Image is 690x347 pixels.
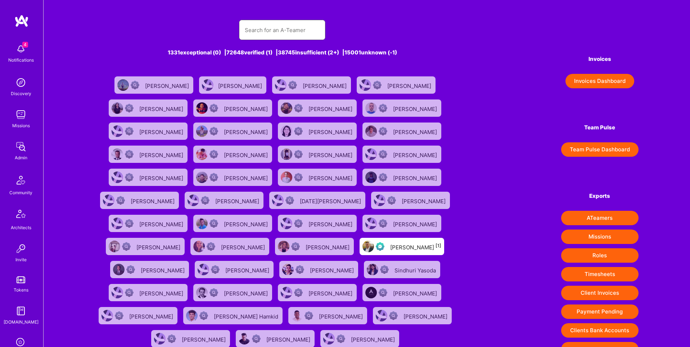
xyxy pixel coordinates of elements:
img: Not Scrubbed [201,196,209,205]
div: 1331 exceptional (0) | 72648 verified (1) | 38745 insufficient (2+) | 15001 unknown (-1) [95,49,469,56]
div: [PERSON_NAME] [393,103,438,113]
div: [PERSON_NAME] [393,126,438,136]
img: Not Scrubbed [380,265,389,274]
img: User Avatar [103,195,114,206]
img: User Avatar [365,125,377,137]
a: User AvatarNot Scrubbed[PERSON_NAME] [275,212,360,235]
div: Notifications [8,56,34,64]
div: [DOMAIN_NAME] [4,318,39,326]
img: Not Scrubbed [199,311,208,320]
div: Community [9,189,32,196]
img: User Avatar [196,148,208,160]
div: Tokens [14,286,28,294]
img: Not Scrubbed [389,311,398,320]
img: Not Scrubbed [131,81,139,89]
img: User Avatar [281,125,292,137]
div: [PERSON_NAME] Hamkid [214,311,280,320]
a: User AvatarNot Scrubbed[PERSON_NAME] [190,166,275,189]
img: User Avatar [323,333,335,344]
div: [PERSON_NAME] [139,126,185,136]
a: User AvatarNot Scrubbed[PERSON_NAME] [190,281,275,304]
a: User AvatarNot Scrubbed[PERSON_NAME] [275,143,360,166]
div: [PERSON_NAME] [310,265,355,274]
a: User AvatarNot Scrubbed[PERSON_NAME] [272,235,357,258]
div: Sindhuri Yasoda [394,265,437,274]
img: User Avatar [360,79,371,91]
div: [PERSON_NAME] [266,334,312,343]
a: User AvatarNot Scrubbed[PERSON_NAME] [275,281,360,304]
a: User AvatarNot ScrubbedSindhuri Yasoda [361,258,443,281]
img: guide book [14,304,28,318]
img: Not Scrubbed [296,265,304,274]
a: User AvatarNot Scrubbed[PERSON_NAME] [370,304,455,327]
div: [PERSON_NAME] [393,150,438,159]
button: Payment Pending [561,304,639,319]
img: User Avatar [109,241,120,252]
img: Not Scrubbed [379,104,387,112]
a: User AvatarNot Scrubbed[PERSON_NAME] [96,304,180,327]
h4: Exports [561,193,639,199]
a: User AvatarNot Scrubbed[PERSON_NAME] [182,189,266,212]
a: User AvatarNot Scrubbed[PERSON_NAME] [190,120,275,143]
img: Not Scrubbed [294,150,303,159]
a: User AvatarNot Scrubbed[PERSON_NAME] [106,143,190,166]
img: Not Scrubbed [125,150,134,159]
span: 4 [22,42,28,48]
button: ATeamers [561,211,639,225]
a: User AvatarNot Scrubbed[PERSON_NAME] [103,235,188,258]
img: Not Scrubbed [337,334,345,343]
img: User Avatar [365,148,377,160]
div: [PERSON_NAME] [215,196,261,205]
img: Not Scrubbed [252,334,261,343]
img: Not Scrubbed [125,127,134,135]
div: [PERSON_NAME] [139,219,185,228]
img: admin teamwork [14,139,28,154]
img: User Avatar [193,241,205,252]
div: [PERSON_NAME] [131,196,176,205]
div: [PERSON_NAME] [393,173,438,182]
img: User Avatar [113,264,125,275]
img: User Avatar [112,148,123,160]
img: User Avatar [281,148,292,160]
img: User Avatar [202,79,213,91]
div: [PERSON_NAME] [145,80,190,90]
div: [PERSON_NAME] [308,219,354,228]
div: [PERSON_NAME] [308,288,354,297]
div: [PERSON_NAME] [308,173,354,182]
img: User Avatar [281,102,292,114]
img: User Avatar [112,102,123,114]
img: Not Scrubbed [379,150,387,159]
div: Missions [12,122,30,129]
div: [PERSON_NAME] [224,173,269,182]
img: User Avatar [112,218,123,229]
div: [PERSON_NAME] [141,265,186,274]
div: Architects [11,224,31,231]
a: User AvatarNot Scrubbed[PERSON_NAME] [106,212,190,235]
img: User Avatar [154,333,166,344]
img: User Avatar [117,79,129,91]
img: User Avatar [272,195,284,206]
a: User AvatarNot Scrubbed[PERSON_NAME] [188,235,272,258]
img: User Avatar [291,310,303,321]
h4: Invoices [561,56,639,62]
img: Not Scrubbed [294,219,303,228]
img: Not Scrubbed [122,242,131,251]
div: [PERSON_NAME] [308,103,354,113]
img: Not Scrubbed [209,219,218,228]
a: User AvatarNot Scrubbed[PERSON_NAME] [360,281,444,304]
img: User Avatar [362,241,374,252]
img: User Avatar [196,172,208,183]
a: User AvatarNot Scrubbed[PERSON_NAME] [112,74,196,97]
a: User AvatarNot Scrubbed[PERSON_NAME] [275,120,360,143]
div: [PERSON_NAME] [136,242,182,251]
div: [PERSON_NAME] [224,288,269,297]
a: User AvatarNot Scrubbed[PERSON_NAME] [107,258,192,281]
img: Not Scrubbed [379,173,387,182]
img: Not Scrubbed [125,104,134,112]
img: Not Scrubbed [379,219,387,228]
img: Not Scrubbed [126,265,135,274]
div: [PERSON_NAME] [387,80,433,90]
a: User AvatarNot Scrubbed[PERSON_NAME] [192,258,276,281]
a: User AvatarNot Scrubbed[PERSON_NAME] [360,97,444,120]
div: [PERSON_NAME] [390,242,441,251]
